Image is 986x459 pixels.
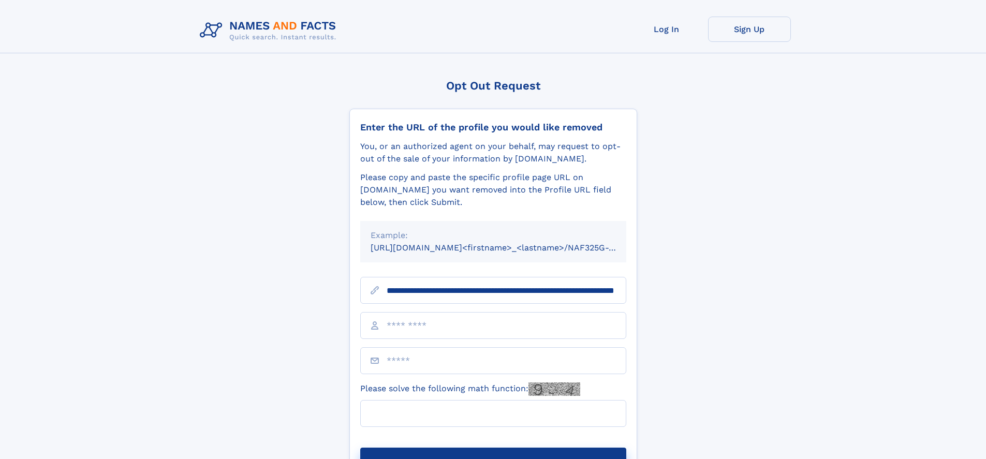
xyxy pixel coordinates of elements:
[349,79,637,92] div: Opt Out Request
[371,243,646,253] small: [URL][DOMAIN_NAME]<firstname>_<lastname>/NAF325G-xxxxxxxx
[708,17,791,42] a: Sign Up
[625,17,708,42] a: Log In
[371,229,616,242] div: Example:
[360,171,626,209] div: Please copy and paste the specific profile page URL on [DOMAIN_NAME] you want removed into the Pr...
[360,122,626,133] div: Enter the URL of the profile you would like removed
[196,17,345,45] img: Logo Names and Facts
[360,382,580,396] label: Please solve the following math function:
[360,140,626,165] div: You, or an authorized agent on your behalf, may request to opt-out of the sale of your informatio...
